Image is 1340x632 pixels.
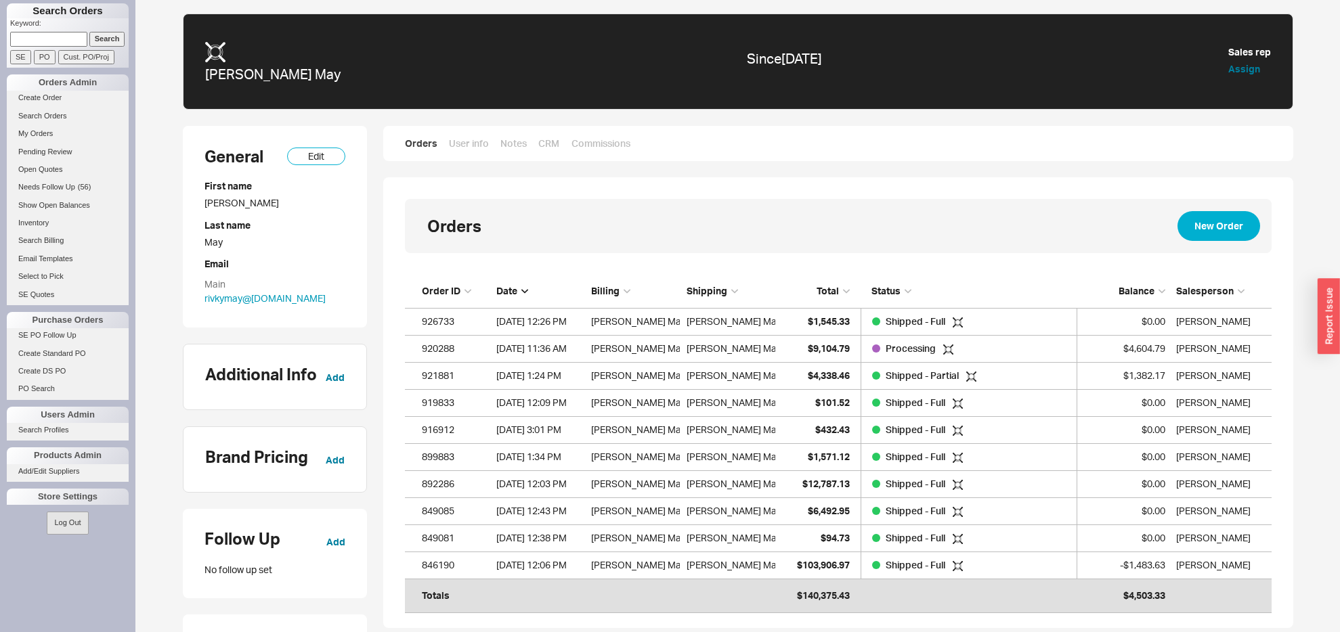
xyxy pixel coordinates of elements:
div: [PERSON_NAME] May [687,389,781,416]
button: Add [326,453,345,467]
span: Shipped - Full [886,559,947,570]
div: $0.00 [1084,470,1165,497]
a: SE Quotes [7,288,129,302]
div: 12/16/24 12:06 PM [496,551,585,579]
div: No follow up set [204,563,345,577]
span: $1,571.12 [808,451,850,462]
span: Salesperson [1176,285,1234,296]
div: 921881 [422,362,490,389]
span: $4,338.46 [808,369,850,381]
div: Adina Golomb [1176,416,1265,443]
a: PO Search [7,382,129,396]
div: [PERSON_NAME] May [591,470,680,497]
h5: Main [204,279,345,289]
span: Status [871,285,901,296]
span: $432.43 [815,424,850,435]
a: Orders [405,137,437,150]
a: Search Orders [7,109,129,123]
h1: Brand Pricing [205,449,308,465]
div: 5/13/25 3:01 PM [496,416,585,443]
a: Create Standard PO [7,346,129,361]
div: 846190 [422,551,490,579]
div: 916912 [422,416,490,443]
a: Commissions [570,137,632,150]
div: $4,503.33 [1084,582,1165,609]
div: [PERSON_NAME] May [591,308,680,335]
h1: Orders [427,218,481,234]
h1: General [204,148,263,164]
input: SE [10,50,31,64]
div: Totals [422,582,490,609]
div: Adina Golomb [1176,362,1265,389]
span: Shipped - Full [886,424,947,435]
a: My Orders [7,127,129,141]
div: Billing [591,284,680,298]
div: 892286 [422,470,490,497]
div: Adina Golomb [1176,308,1265,335]
span: Billing [591,285,620,296]
a: Add/Edit Suppliers [7,464,129,478]
span: $103,906.97 [797,559,850,570]
h1: Follow Up [204,531,280,547]
h5: Email [204,259,345,269]
a: 892286[DATE] 12:03 PM[PERSON_NAME] May[PERSON_NAME] May$12,787.13Shipped - Full $0.00[PERSON_NAME] [405,471,1272,498]
span: $101.52 [815,397,850,408]
span: Shipped - Full [886,532,947,543]
div: [PERSON_NAME] May [687,470,781,497]
div: [PERSON_NAME] May [591,389,680,416]
div: [PERSON_NAME] May [687,362,781,389]
div: $1,382.17 [1084,362,1165,389]
div: 849081 [422,524,490,551]
span: Edit [308,148,324,164]
span: Order ID [422,285,460,296]
button: Log Out [47,512,88,534]
button: Add [326,371,345,384]
div: Adina Golomb [1176,335,1265,362]
div: Sam Solkowitz [1176,389,1265,416]
span: Pending Review [18,148,72,156]
a: 926733[DATE] 12:26 PM[PERSON_NAME] May[PERSON_NAME] May$1,545.33Shipped - Full $0.00[PERSON_NAME] [405,309,1272,336]
div: 899883 [422,443,490,470]
a: Create DS PO [7,364,129,378]
span: $6,492.95 [808,505,850,516]
div: Balance [1084,284,1165,298]
div: Shipping [687,284,775,298]
div: $0.00 [1084,443,1165,470]
div: [PERSON_NAME] May [687,443,781,470]
a: User info [448,137,490,150]
h3: Since [DATE] [747,52,822,66]
span: ( 56 ) [78,183,91,191]
div: Purchase Orders [7,312,129,328]
div: [PERSON_NAME] May [591,524,680,551]
div: 6/11/25 11:36 AM [496,335,585,362]
div: Adina Golomb [1176,497,1265,524]
span: Shipped - Full [886,505,947,516]
button: New Order [1177,211,1260,241]
span: Date [496,285,517,296]
span: $9,104.79 [808,342,850,354]
a: Show Open Balances [7,198,129,212]
span: Shipping [687,285,727,296]
h1: Search Orders [7,3,129,18]
div: 2/3/25 12:03 PM [496,470,585,497]
div: $0.00 [1084,389,1165,416]
div: 926733 [422,308,490,335]
div: Adina Golomb [1176,470,1265,497]
div: 1/6/25 12:43 PM [496,497,585,524]
span: Shipped - Full [886,478,947,489]
div: [PERSON_NAME] May [687,416,781,443]
a: Create Order [7,91,129,105]
h5: First name [204,181,345,191]
p: Keyword: [10,18,129,32]
h5: Sales rep [1228,47,1271,57]
div: Adina Golomb [1176,551,1265,579]
a: Search Billing [7,233,129,248]
div: 6/10/25 1:24 PM [496,362,585,389]
div: [PERSON_NAME] May [687,335,781,362]
div: Adina Golomb [1176,443,1265,470]
a: 846190[DATE] 12:06 PM[PERSON_NAME] May[PERSON_NAME] May$103,906.97Shipped - Full -$1,483.63[PERSO... [405,552,1272,579]
input: Search [89,32,125,46]
div: [PERSON_NAME] May [591,335,680,362]
span: $94.73 [821,532,850,543]
div: 920288 [422,335,490,362]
